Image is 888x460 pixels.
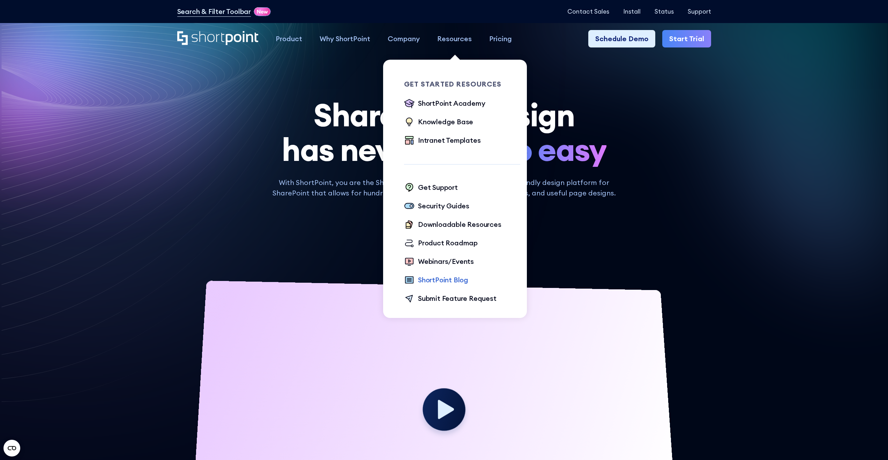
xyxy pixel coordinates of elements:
[276,34,302,44] div: Product
[404,81,520,88] div: Get Started Resources
[404,275,468,286] a: ShortPoint Blog
[567,8,609,15] a: Contact Sales
[311,30,379,47] a: Why ShortPoint
[418,275,468,285] div: ShortPoint Blog
[418,293,497,304] div: Submit Feature Request
[267,30,311,47] a: Product
[688,8,711,15] a: Support
[3,440,20,457] button: Open CMP widget
[418,98,485,109] div: ShortPoint Academy
[404,293,497,305] a: Submit Feature Request
[404,219,501,231] a: Downloadable Resources
[404,135,480,147] a: Intranet Templates
[320,34,370,44] div: Why ShortPoint
[418,135,480,146] div: Intranet Templates
[418,182,458,193] div: Get Support
[662,30,711,47] a: Start Trial
[588,30,655,47] a: Schedule Demo
[623,8,641,15] a: Install
[404,201,469,212] a: Security Guides
[418,238,478,248] div: Product Roadmap
[762,379,888,460] iframe: Chat Widget
[379,30,428,47] a: Company
[404,256,474,268] a: Webinars/Events
[655,8,674,15] a: Status
[404,182,458,194] a: Get Support
[388,34,420,44] div: Company
[177,98,711,167] h1: SharePoint Design has never been
[437,34,472,44] div: Resources
[404,98,485,110] a: ShortPoint Academy
[177,6,251,17] a: Search & Filter Toolbar
[267,177,621,198] p: With ShortPoint, you are the SharePoint Designer. ShortPoint is a user-friendly design platform f...
[177,31,259,46] a: Home
[418,117,473,127] div: Knowledge Base
[489,34,512,44] div: Pricing
[428,30,480,47] a: Resources
[418,201,469,211] div: Security Guides
[418,219,501,230] div: Downloadable Resources
[499,132,606,167] span: so easy
[404,238,478,249] a: Product Roadmap
[480,30,521,47] a: Pricing
[418,256,474,267] div: Webinars/Events
[404,117,473,128] a: Knowledge Base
